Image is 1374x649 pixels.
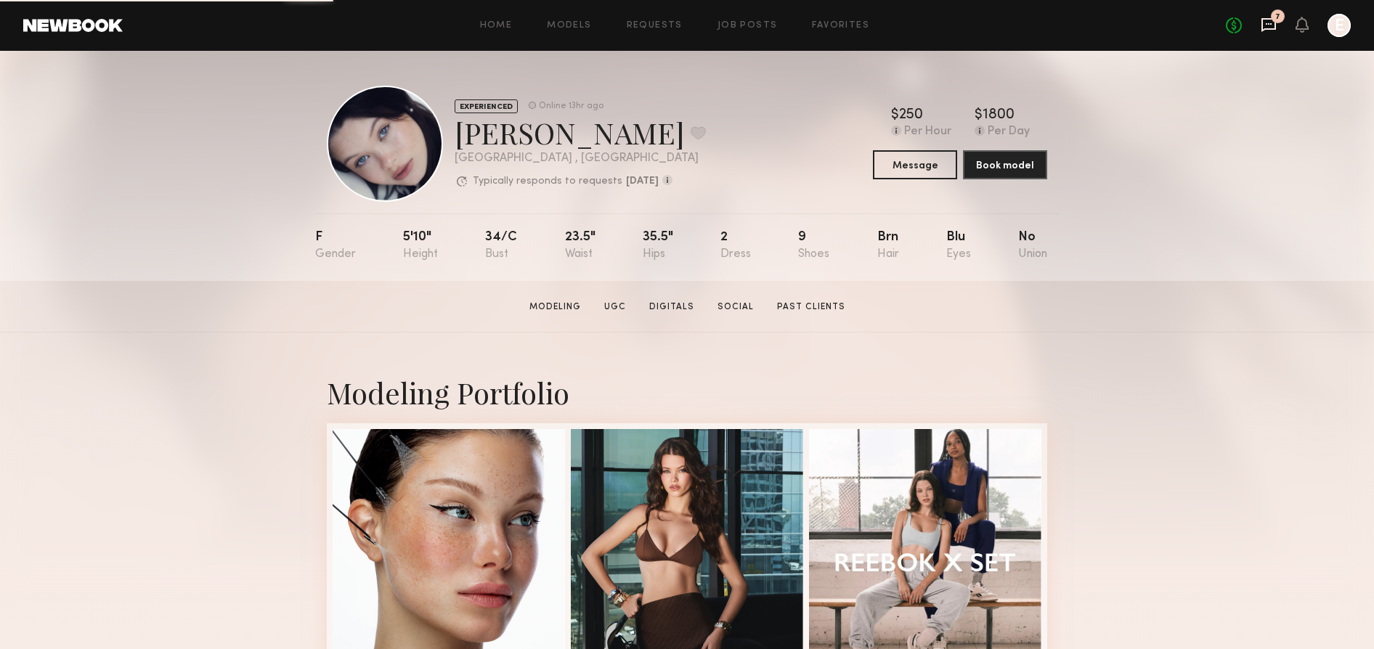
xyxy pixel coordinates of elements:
[946,231,971,261] div: Blu
[524,301,587,314] a: Modeling
[1018,231,1047,261] div: No
[983,108,1015,123] div: 1800
[643,301,700,314] a: Digitals
[643,231,673,261] div: 35.5"
[904,126,951,139] div: Per Hour
[455,113,706,152] div: [PERSON_NAME]
[798,231,829,261] div: 9
[473,176,622,187] p: Typically responds to requests
[891,108,899,123] div: $
[626,176,659,187] b: [DATE]
[403,231,438,261] div: 5'10"
[720,231,751,261] div: 2
[315,231,356,261] div: F
[455,152,706,165] div: [GEOGRAPHIC_DATA] , [GEOGRAPHIC_DATA]
[565,231,595,261] div: 23.5"
[480,21,513,30] a: Home
[1261,17,1277,35] a: 7
[988,126,1030,139] div: Per Day
[877,231,899,261] div: Brn
[963,150,1047,179] button: Book model
[1275,13,1280,21] div: 7
[627,21,683,30] a: Requests
[598,301,632,314] a: UGC
[975,108,983,123] div: $
[718,21,778,30] a: Job Posts
[485,231,517,261] div: 34/c
[547,21,591,30] a: Models
[899,108,923,123] div: 250
[455,99,518,113] div: EXPERIENCED
[1328,14,1351,37] a: E
[873,150,957,179] button: Message
[712,301,760,314] a: Social
[539,102,603,111] div: Online 13hr ago
[771,301,851,314] a: Past Clients
[812,21,869,30] a: Favorites
[327,373,1047,412] div: Modeling Portfolio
